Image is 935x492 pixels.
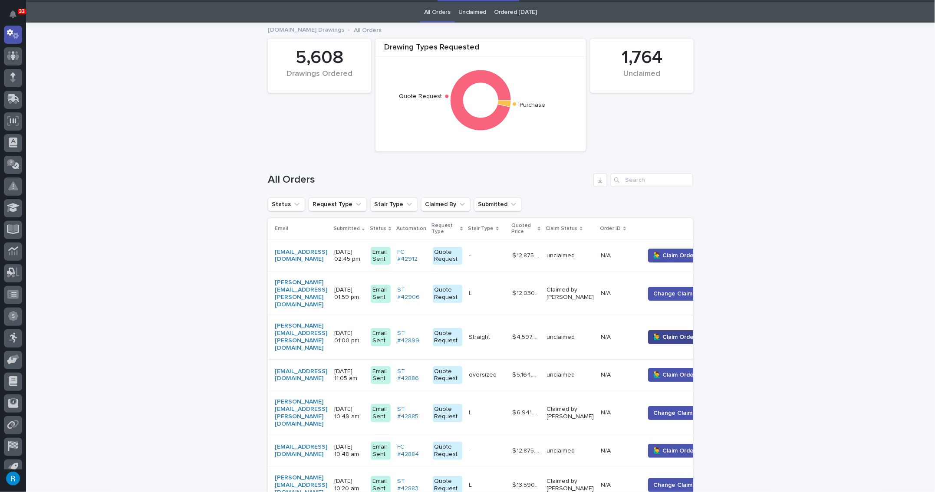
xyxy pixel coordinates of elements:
[654,446,696,455] span: 🙋‍♂️ Claim Order
[309,197,367,211] button: Request Type
[371,285,390,303] div: Email Sent
[648,287,705,301] button: Change Claimer
[275,279,327,308] a: [PERSON_NAME][EMAIL_ADDRESS][PERSON_NAME][DOMAIN_NAME]
[421,197,471,211] button: Claimed By
[268,174,590,186] h1: All Orders
[433,328,462,346] div: Quote Request
[611,173,693,187] div: Search
[268,272,718,315] tr: [PERSON_NAME][EMAIL_ADDRESS][PERSON_NAME][DOMAIN_NAME] [DATE] 01:59 pmEmail SentST #42906 Quote R...
[433,366,462,384] div: Quote Request
[601,370,613,379] p: N/A
[648,478,705,492] button: Change Claimer
[371,247,390,265] div: Email Sent
[654,371,696,379] span: 🙋‍♂️ Claim Order
[547,406,594,420] p: Claimed by [PERSON_NAME]
[371,328,390,346] div: Email Sent
[469,332,492,341] p: Straight
[601,407,613,417] p: N/A
[654,481,699,489] span: Change Claimer
[469,250,473,259] p: -
[648,406,705,420] button: Change Claimer
[283,69,356,88] div: Drawings Ordered
[399,93,442,99] text: Quote Request
[398,286,426,301] a: ST #42906
[268,435,718,467] tr: [EMAIL_ADDRESS][DOMAIN_NAME] [DATE] 10:48 amEmail SentFC #42884 Quote Request-- $ 12,875.00$ 12,8...
[469,446,473,455] p: -
[468,224,494,233] p: Stair Type
[433,404,462,422] div: Quote Request
[512,221,536,237] p: Quoted Price
[654,251,696,260] span: 🙋‍♂️ Claim Order
[433,285,462,303] div: Quote Request
[601,332,613,341] p: N/A
[275,368,327,383] a: [EMAIL_ADDRESS][DOMAIN_NAME]
[546,224,578,233] p: Claim Status
[547,252,594,259] p: unclaimed
[547,447,594,455] p: unclaimed
[275,443,327,458] a: [EMAIL_ADDRESS][DOMAIN_NAME]
[432,221,458,237] p: Request Type
[469,407,474,417] p: L
[469,288,474,297] p: L
[334,443,364,458] p: [DATE] 10:48 am
[398,406,426,420] a: ST #42885
[268,239,718,272] tr: [EMAIL_ADDRESS][DOMAIN_NAME] [DATE] 02:45 pmEmail SentFC #42912 Quote Request-- $ 12,875.00$ 12,8...
[433,442,462,460] div: Quote Request
[11,10,22,24] div: Notifications33
[648,249,702,262] button: 🙋‍♂️ Claim Order
[334,406,364,420] p: [DATE] 10:49 am
[4,5,22,23] button: Notifications
[398,368,426,383] a: ST #42886
[371,404,390,422] div: Email Sent
[375,43,586,57] div: Drawing Types Requested
[268,391,718,435] tr: [PERSON_NAME][EMAIL_ADDRESS][PERSON_NAME][DOMAIN_NAME] [DATE] 10:49 amEmail SentST #42885 Quote R...
[275,224,288,233] p: Email
[398,443,426,458] a: FC #42884
[547,286,594,301] p: Claimed by [PERSON_NAME]
[513,250,542,259] p: $ 12,875.00
[513,288,542,297] p: $ 12,030.00
[283,47,356,69] div: 5,608
[334,286,364,301] p: [DATE] 01:59 pm
[513,407,542,417] p: $ 6,941.00
[4,469,22,488] button: users-avatar
[513,332,542,341] p: $ 4,597.00
[19,8,25,14] p: 33
[547,371,594,379] p: unclaimed
[268,315,718,359] tr: [PERSON_NAME][EMAIL_ADDRESS][PERSON_NAME][DOMAIN_NAME] [DATE] 01:00 pmEmail SentST #42899 Quote R...
[601,288,613,297] p: N/A
[654,333,696,341] span: 🙋‍♂️ Claim Order
[494,2,537,23] a: Ordered [DATE]
[648,330,702,344] button: 🙋‍♂️ Claim Order
[268,24,344,34] a: [DOMAIN_NAME] Drawings
[275,398,327,427] a: [PERSON_NAME][EMAIL_ADDRESS][PERSON_NAME][DOMAIN_NAME]
[469,480,474,489] p: L
[268,359,718,391] tr: [EMAIL_ADDRESS][DOMAIN_NAME] [DATE] 11:05 amEmail SentST #42886 Quote Requestoversizedoversized $...
[398,330,426,344] a: ST #42899
[275,322,327,351] a: [PERSON_NAME][EMAIL_ADDRESS][PERSON_NAME][DOMAIN_NAME]
[370,224,386,233] p: Status
[513,446,542,455] p: $ 12,875.00
[469,370,499,379] p: oversized
[474,197,522,211] button: Submitted
[370,197,418,211] button: Stair Type
[648,368,702,382] button: 🙋‍♂️ Claim Order
[433,247,462,265] div: Quote Request
[601,250,613,259] p: N/A
[654,289,699,298] span: Change Claimer
[520,102,545,108] text: Purchase
[654,409,699,417] span: Change Claimer
[601,480,613,489] p: N/A
[334,368,364,383] p: [DATE] 11:05 am
[268,197,305,211] button: Status
[605,69,679,88] div: Unclaimed
[458,2,486,23] a: Unclaimed
[605,47,679,69] div: 1,764
[398,249,426,263] a: FC #42912
[547,334,594,341] p: unclaimed
[333,224,360,233] p: Submitted
[600,224,621,233] p: Order ID
[371,366,390,384] div: Email Sent
[601,446,613,455] p: N/A
[397,224,427,233] p: Automation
